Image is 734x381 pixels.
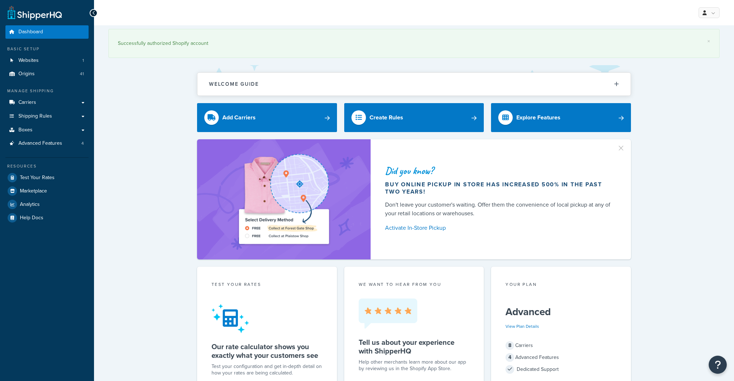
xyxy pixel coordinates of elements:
[5,123,89,137] a: Boxes
[5,67,89,81] li: Origins
[5,171,89,184] a: Test Your Rates
[222,113,256,123] div: Add Carriers
[118,38,710,48] div: Successfully authorized Shopify account
[385,166,614,176] div: Did you know?
[212,342,323,360] h5: Our rate calculator shows you exactly what your customers see
[359,338,470,355] h5: Tell us about your experience with ShipperHQ
[212,281,323,289] div: Test your rates
[5,54,89,67] li: Websites
[505,281,616,289] div: Your Plan
[18,100,36,106] span: Carriers
[5,137,89,150] li: Advanced Features
[505,341,514,350] span: 8
[5,211,89,224] a: Help Docs
[385,181,614,195] div: Buy online pickup in store has increased 500% in the past two years!
[5,110,89,123] a: Shipping Rules
[505,353,514,362] span: 4
[491,103,631,132] a: Explore Features
[505,306,616,318] h5: Advanced
[20,215,43,221] span: Help Docs
[505,323,539,330] a: View Plan Details
[18,71,35,77] span: Origins
[5,96,89,109] a: Carriers
[344,103,484,132] a: Create Rules
[80,71,84,77] span: 41
[709,356,727,374] button: Open Resource Center
[209,81,259,87] h2: Welcome Guide
[5,137,89,150] a: Advanced Features4
[5,163,89,169] div: Resources
[5,46,89,52] div: Basic Setup
[385,223,614,233] a: Activate In-Store Pickup
[5,67,89,81] a: Origins41
[370,113,403,123] div: Create Rules
[5,198,89,211] a: Analytics
[82,58,84,64] span: 1
[18,113,52,119] span: Shipping Rules
[359,359,470,372] p: Help other merchants learn more about our app by reviewing us in the Shopify App Store.
[18,127,33,133] span: Boxes
[5,54,89,67] a: Websites1
[197,103,337,132] a: Add Carriers
[359,281,470,288] p: we want to hear from you
[20,175,55,181] span: Test Your Rates
[505,364,616,374] div: Dedicated Support
[385,200,614,218] div: Don't leave your customer's waiting. Offer them the convenience of local pickup at any of your re...
[516,113,560,123] div: Explore Features
[18,58,39,64] span: Websites
[20,188,47,194] span: Marketplace
[81,140,84,147] span: 4
[197,73,631,96] button: Welcome Guide
[18,140,62,147] span: Advanced Features
[5,25,89,39] a: Dashboard
[505,352,616,363] div: Advanced Features
[212,363,323,376] div: Test your configuration and get in-depth detail on how your rates are being calculated.
[20,202,40,208] span: Analytics
[505,340,616,351] div: Carriers
[707,38,710,44] a: ×
[5,185,89,198] a: Marketplace
[5,88,89,94] div: Manage Shipping
[218,150,349,249] img: ad-shirt-map-b0359fc47e01cab431d101c4b569394f6a03f54285957d908178d52f29eb9668.png
[18,29,43,35] span: Dashboard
